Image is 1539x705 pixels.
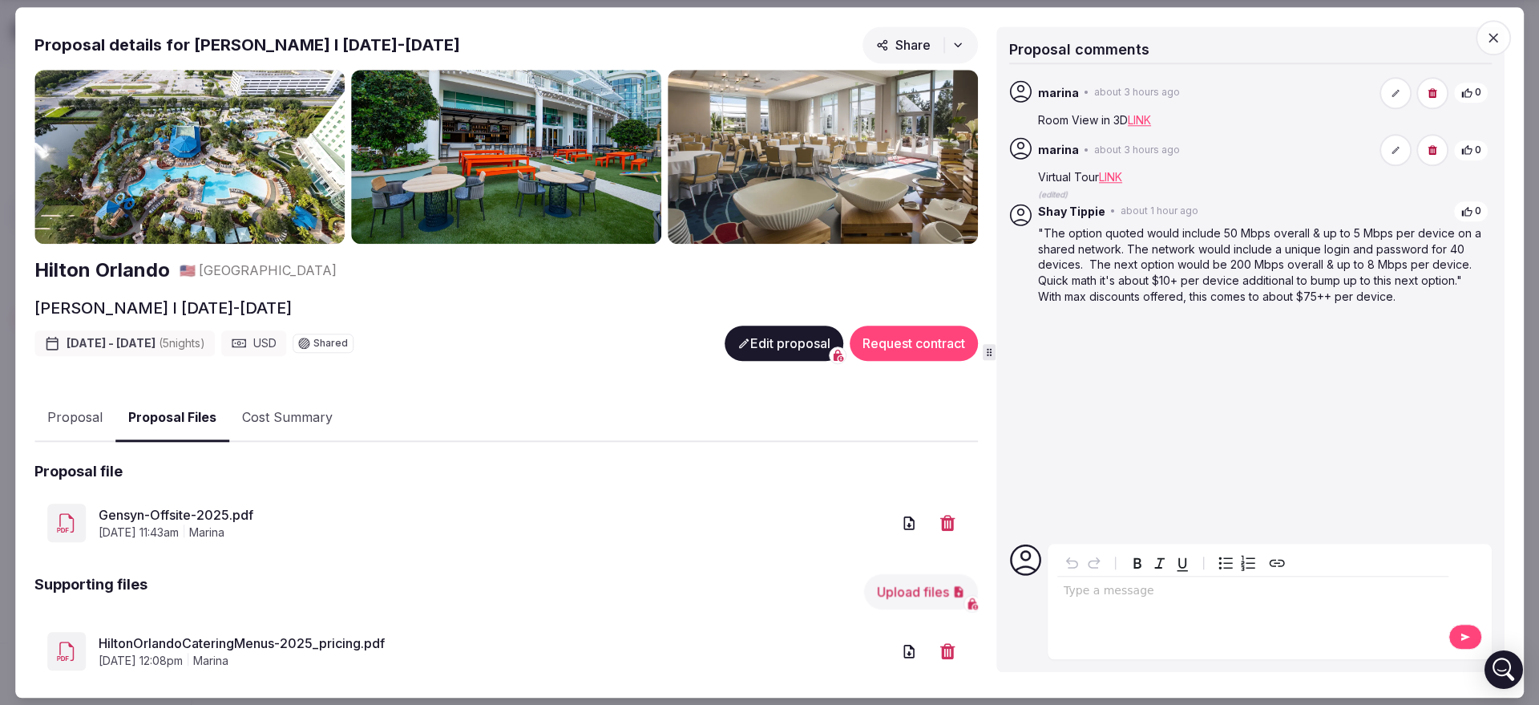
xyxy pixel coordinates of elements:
[1121,205,1198,219] span: about 1 hour ago
[351,70,661,245] img: Gallery photo 2
[180,261,196,279] button: 🇺🇸
[99,505,891,525] a: Gensyn-Offsite-2025.pdf
[313,338,348,348] span: Shared
[229,395,345,442] button: Cost Summary
[67,335,205,351] span: [DATE] - [DATE]
[99,634,891,653] a: HiltonOrlandoCateringMenus-2025_pricing.pdf
[1038,185,1068,201] button: (edited)
[1094,144,1180,157] span: about 3 hours ago
[34,461,123,481] h2: Proposal file
[1099,171,1122,184] a: LINK
[1038,112,1489,128] p: Room View in 3D
[1128,113,1151,127] a: LINK
[1038,85,1079,101] span: marina
[180,262,196,278] span: 🇺🇸
[1038,170,1489,186] p: Virtual Tour
[1453,140,1489,161] button: 0
[115,395,229,442] button: Proposal Files
[1038,143,1079,159] span: marina
[1038,189,1068,199] span: (edited)
[1266,552,1288,574] button: Create link
[34,70,345,245] img: Gallery photo 1
[668,70,978,245] img: Gallery photo 3
[1038,204,1105,220] span: Shay Tippie
[850,326,978,361] button: Request contract
[1038,226,1489,305] p: "The option quoted would include 50 Mbps overall & up to 5 Mbps per device on a shared network. T...
[1475,144,1481,157] span: 0
[1171,552,1194,574] button: Underline
[34,257,170,284] a: Hilton Orlando
[862,26,978,63] button: Share
[1237,552,1259,574] button: Numbered list
[193,653,228,669] span: marina
[1214,552,1259,574] div: toggle group
[99,525,179,541] span: [DATE] 11:43am
[1126,552,1149,574] button: Bold
[1149,552,1171,574] button: Italic
[864,574,978,610] button: Upload files
[199,261,337,279] span: [GEOGRAPHIC_DATA]
[1453,201,1489,223] button: 0
[725,326,843,361] button: Edit proposal
[1110,205,1116,219] span: •
[1453,83,1489,104] button: 0
[1084,144,1089,157] span: •
[1009,41,1149,58] span: Proposal comments
[1475,87,1481,100] span: 0
[1475,205,1481,219] span: 0
[189,525,224,541] span: marina
[99,653,183,669] span: [DATE] 12:08pm
[1094,87,1180,100] span: about 3 hours ago
[34,574,147,610] h2: Supporting files
[34,395,115,442] button: Proposal
[876,37,931,53] span: Share
[34,34,460,56] h2: Proposal details for [PERSON_NAME] I [DATE]-[DATE]
[159,336,205,350] span: ( 5 night s )
[221,330,286,356] div: USD
[1084,87,1089,100] span: •
[1214,552,1237,574] button: Bulleted list
[34,297,292,319] h2: [PERSON_NAME] I [DATE]-[DATE]
[1057,577,1448,609] div: editable markdown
